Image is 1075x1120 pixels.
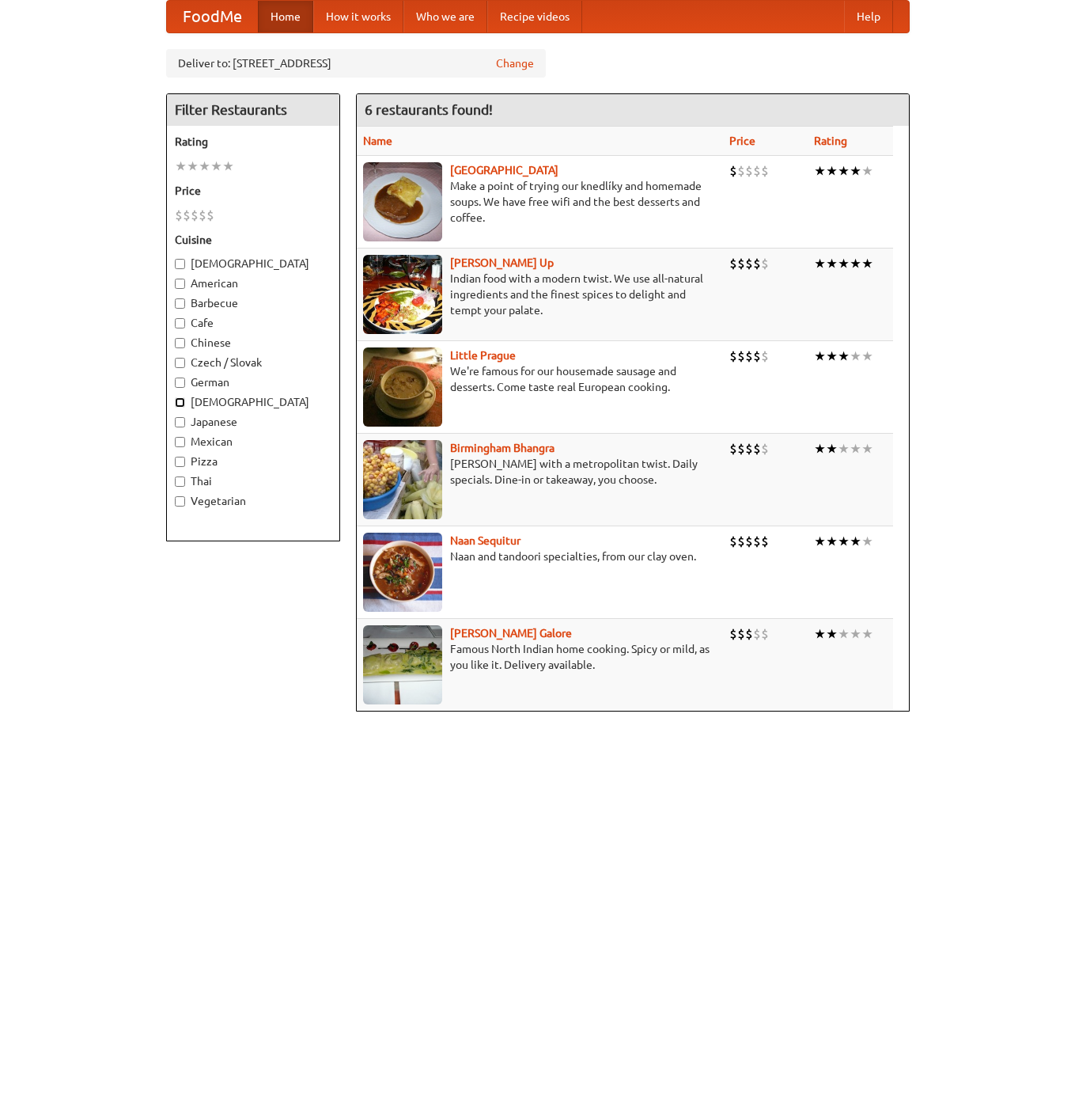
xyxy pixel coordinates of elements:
img: bhangra.jpg [363,440,442,519]
li: ★ [187,158,199,175]
li: $ [729,625,737,643]
input: Thai [175,476,185,487]
li: $ [761,440,769,457]
li: $ [737,162,745,180]
li: ★ [850,255,861,272]
li: $ [761,162,769,180]
li: $ [761,625,769,643]
p: Indian food with a modern twist. We use all-natural ingredients and the finest spices to delight ... [363,271,717,318]
li: ★ [814,440,826,457]
b: [PERSON_NAME] Up [450,256,554,269]
li: ★ [850,162,861,180]
li: $ [753,625,761,643]
li: $ [745,162,753,180]
h5: Rating [175,134,331,150]
input: [DEMOGRAPHIC_DATA] [175,259,185,269]
li: ★ [826,347,838,365]
li: $ [206,207,214,224]
img: currygalore.jpg [363,625,442,704]
label: Pizza [175,454,331,469]
li: ★ [826,625,838,643]
li: $ [761,255,769,272]
li: $ [745,625,753,643]
a: [GEOGRAPHIC_DATA] [450,164,558,177]
li: $ [753,162,761,180]
li: $ [729,255,737,272]
a: Name [363,135,392,147]
input: Japanese [175,417,185,427]
li: ★ [814,625,826,643]
img: curryup.jpg [363,255,442,334]
label: Cafe [175,315,331,331]
li: $ [737,255,745,272]
li: $ [745,347,753,365]
p: Famous North Indian home cooking. Spicy or mild, as you like it. Delivery available. [363,641,717,673]
label: [DEMOGRAPHIC_DATA] [175,394,331,410]
img: czechpoint.jpg [363,162,442,241]
li: ★ [826,533,838,550]
li: ★ [826,440,838,457]
label: Czech / Slovak [175,355,331,370]
li: $ [753,440,761,457]
p: We're famous for our housemade sausage and desserts. Come taste real European cooking. [363,363,717,395]
a: Home [258,1,313,32]
li: $ [183,207,191,224]
li: ★ [850,440,861,457]
input: Mexican [175,437,185,447]
div: Deliver to: [STREET_ADDRESS] [166,49,546,78]
a: Naan Sequitur [450,534,520,547]
p: Make a point of trying our knedlíky and homemade soups. We have free wifi and the best desserts a... [363,178,717,226]
label: German [175,374,331,390]
li: $ [753,533,761,550]
li: $ [175,207,183,224]
a: Rating [814,135,847,147]
li: ★ [861,162,873,180]
a: Little Prague [450,349,516,362]
img: littleprague.jpg [363,347,442,427]
li: ★ [838,533,850,550]
li: ★ [814,255,826,272]
li: ★ [838,255,850,272]
a: Change [496,55,534,71]
li: $ [753,347,761,365]
li: ★ [850,625,861,643]
li: $ [199,207,206,224]
li: ★ [838,162,850,180]
label: American [175,275,331,291]
li: ★ [850,347,861,365]
li: ★ [222,158,234,175]
a: FoodMe [167,1,258,32]
li: $ [745,255,753,272]
li: ★ [838,347,850,365]
li: ★ [861,347,873,365]
li: $ [761,347,769,365]
h5: Price [175,183,331,199]
input: Barbecue [175,298,185,309]
input: Cafe [175,318,185,328]
li: $ [191,207,199,224]
li: $ [761,533,769,550]
li: ★ [814,347,826,365]
b: Birmingham Bhangra [450,442,555,454]
label: Vegetarian [175,493,331,509]
a: Price [729,135,755,147]
li: $ [737,440,745,457]
h5: Cuisine [175,232,331,248]
p: [PERSON_NAME] with a metropolitan twist. Daily specials. Dine-in or takeaway, you choose. [363,456,717,488]
input: Czech / Slovak [175,358,185,368]
li: $ [729,347,737,365]
label: Thai [175,473,331,489]
label: Barbecue [175,295,331,311]
li: $ [729,162,737,180]
ng-pluralize: 6 restaurants found! [365,102,493,117]
li: ★ [826,162,838,180]
li: ★ [838,625,850,643]
h4: Filter Restaurants [167,94,339,126]
li: $ [745,533,753,550]
a: [PERSON_NAME] Galore [450,627,572,640]
input: American [175,279,185,289]
a: Help [844,1,893,32]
